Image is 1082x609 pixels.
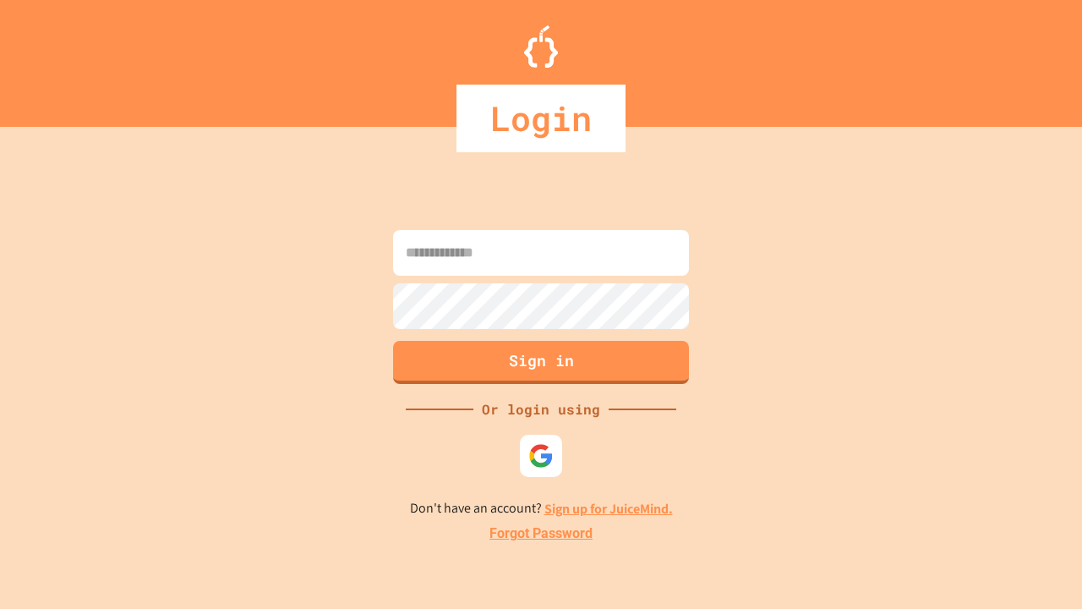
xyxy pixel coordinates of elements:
[544,500,673,518] a: Sign up for JuiceMind.
[524,25,558,68] img: Logo.svg
[393,341,689,384] button: Sign in
[528,443,554,469] img: google-icon.svg
[456,85,626,152] div: Login
[473,399,609,420] div: Or login using
[410,498,673,519] p: Don't have an account?
[489,524,593,544] a: Forgot Password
